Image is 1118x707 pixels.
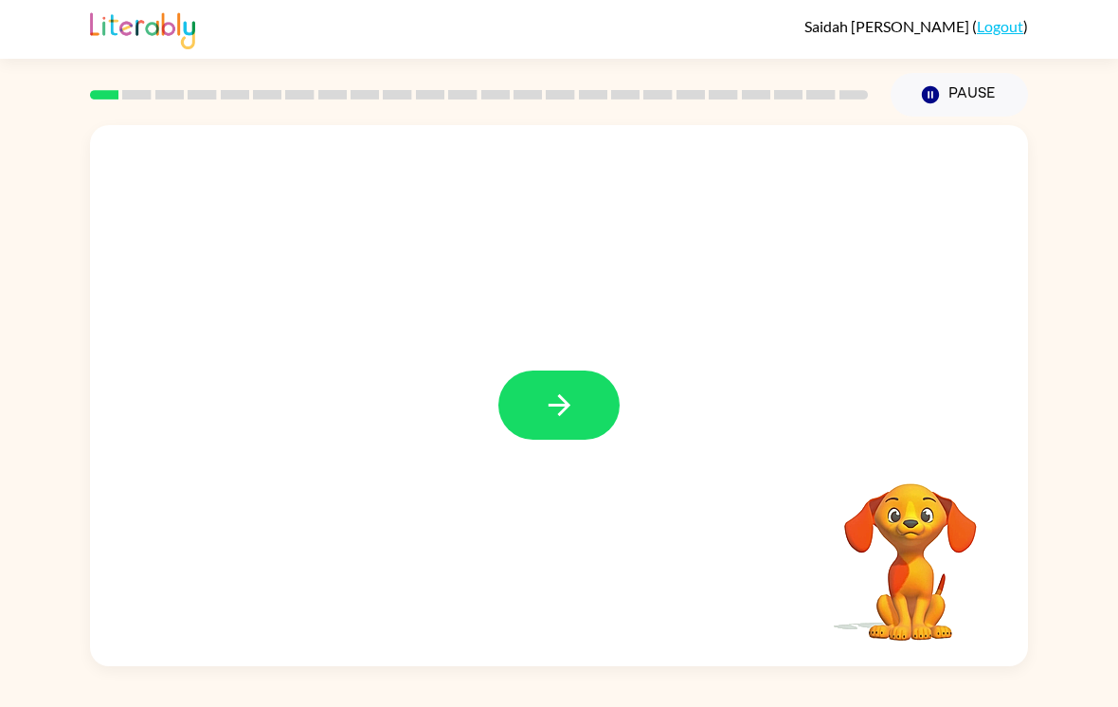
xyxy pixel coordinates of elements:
[816,454,1005,644] video: Your browser must support playing .mp4 files to use Literably. Please try using another browser.
[804,17,1028,35] div: ( )
[977,17,1023,35] a: Logout
[891,73,1028,117] button: Pause
[804,17,972,35] span: Saidah [PERSON_NAME]
[90,8,195,49] img: Literably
